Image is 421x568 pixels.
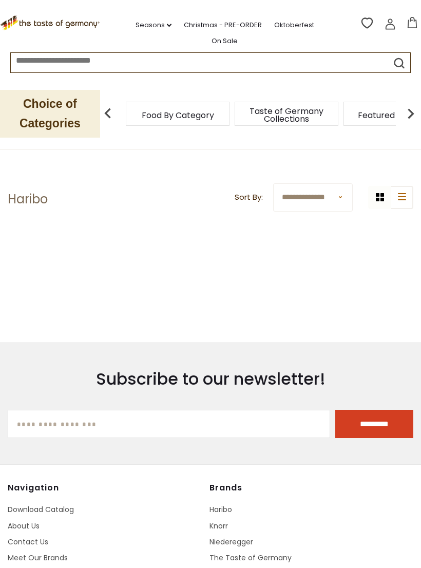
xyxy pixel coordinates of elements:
img: next arrow [400,103,421,124]
a: Haribo [209,504,232,515]
h4: Navigation [8,483,202,493]
a: Christmas - PRE-ORDER [184,20,262,31]
a: The Taste of Germany [209,553,292,563]
a: Contact Us [8,537,48,547]
img: previous arrow [98,103,118,124]
a: Knorr [209,521,228,531]
a: On Sale [212,35,238,47]
a: Taste of Germany Collections [245,107,328,123]
a: Food By Category [142,111,214,119]
a: Meet Our Brands [8,553,68,563]
a: Oktoberfest [274,20,314,31]
a: Niederegger [209,537,253,547]
a: Seasons [136,20,171,31]
label: Sort By: [235,191,263,204]
h3: Subscribe to our newsletter! [8,369,413,389]
a: Download Catalog [8,504,74,515]
h4: Brands [209,483,404,493]
a: About Us [8,521,40,531]
h1: Haribo [8,192,48,207]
